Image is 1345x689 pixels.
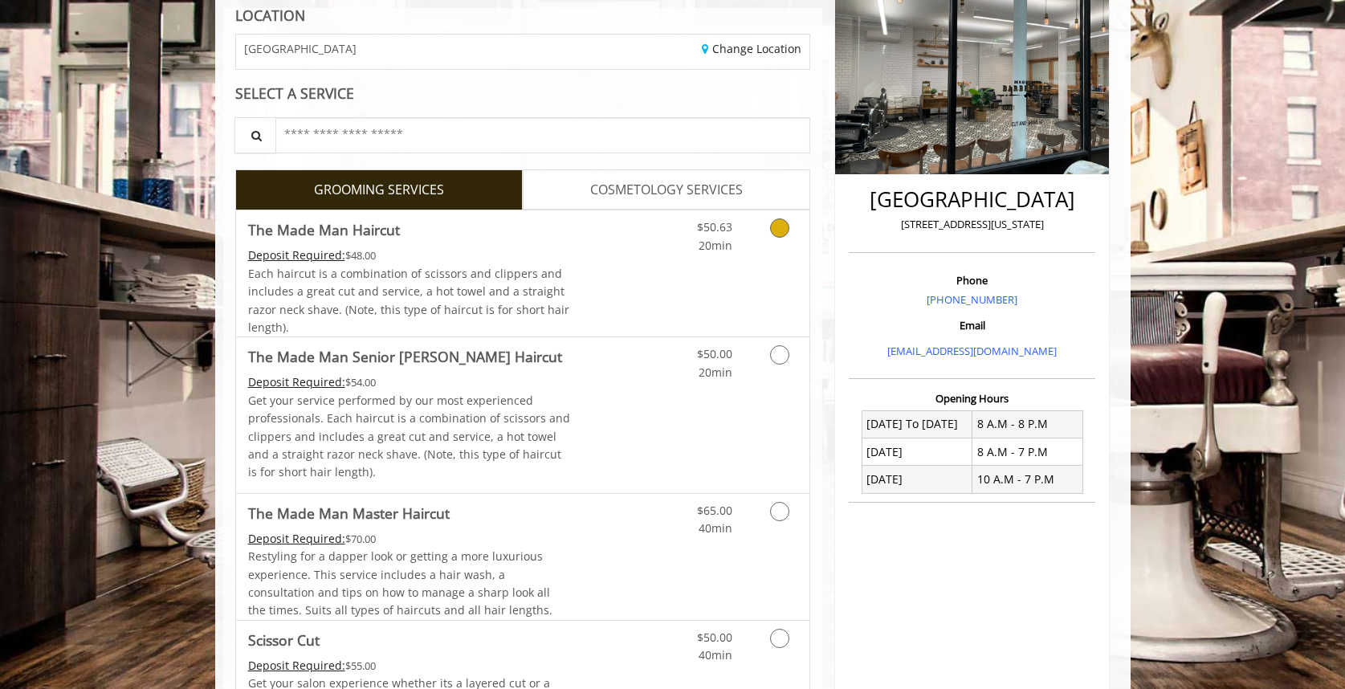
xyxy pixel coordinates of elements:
span: This service needs some Advance to be paid before we block your appointment [248,658,345,673]
div: SELECT A SERVICE [235,86,811,101]
a: [EMAIL_ADDRESS][DOMAIN_NAME] [887,344,1057,358]
td: 8 A.M - 8 P.M [972,410,1083,438]
span: This service needs some Advance to be paid before we block your appointment [248,374,345,389]
p: [STREET_ADDRESS][US_STATE] [853,216,1091,233]
div: $70.00 [248,530,571,548]
div: $55.00 [248,657,571,675]
td: 10 A.M - 7 P.M [972,466,1083,493]
div: $54.00 [248,373,571,391]
b: The Made Man Senior [PERSON_NAME] Haircut [248,345,562,368]
a: Change Location [702,41,801,56]
span: [GEOGRAPHIC_DATA] [244,43,357,55]
h2: [GEOGRAPHIC_DATA] [853,188,1091,211]
span: COSMETOLOGY SERVICES [590,180,743,201]
p: Get your service performed by our most experienced professionals. Each haircut is a combination o... [248,392,571,482]
b: The Made Man Master Haircut [248,502,450,524]
span: 20min [699,238,732,253]
span: 20min [699,365,732,380]
span: This service needs some Advance to be paid before we block your appointment [248,531,345,546]
td: 8 A.M - 7 P.M [972,438,1083,466]
b: LOCATION [235,6,305,25]
span: $50.00 [697,630,732,645]
a: [PHONE_NUMBER] [927,292,1017,307]
button: Service Search [234,117,276,153]
span: $50.00 [697,346,732,361]
span: 40min [699,647,732,662]
div: $48.00 [248,247,571,264]
td: [DATE] To [DATE] [862,410,972,438]
span: Restyling for a dapper look or getting a more luxurious experience. This service includes a hair ... [248,548,552,618]
h3: Email [853,320,1091,331]
span: GROOMING SERVICES [314,180,444,201]
span: $65.00 [697,503,732,518]
td: [DATE] [862,438,972,466]
h3: Phone [853,275,1091,286]
b: Scissor Cut [248,629,320,651]
b: The Made Man Haircut [248,218,400,241]
span: This service needs some Advance to be paid before we block your appointment [248,247,345,263]
span: 40min [699,520,732,536]
span: $50.63 [697,219,732,234]
h3: Opening Hours [849,393,1095,404]
span: Each haircut is a combination of scissors and clippers and includes a great cut and service, a ho... [248,266,569,335]
td: [DATE] [862,466,972,493]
